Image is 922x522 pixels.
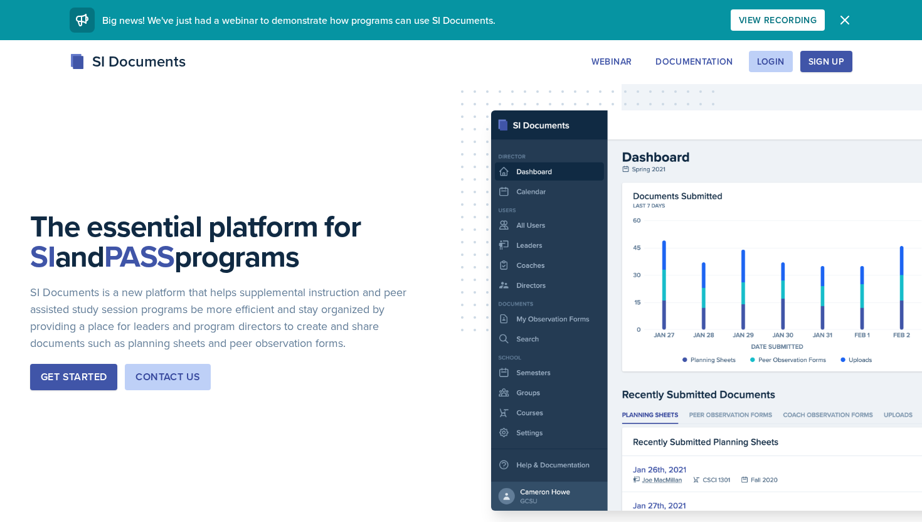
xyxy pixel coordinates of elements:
button: View Recording [731,9,825,31]
div: Login [757,56,785,67]
div: Documentation [655,56,733,67]
button: Login [749,51,793,72]
div: Get Started [41,370,107,385]
div: Webinar [591,56,632,67]
span: Big news! We've just had a webinar to demonstrate how programs can use SI Documents. [102,13,495,27]
button: Sign Up [800,51,852,72]
div: SI Documents [70,50,186,73]
button: Documentation [647,51,741,72]
button: Webinar [583,51,640,72]
div: View Recording [739,15,817,25]
div: Sign Up [808,56,844,67]
div: Contact Us [135,370,200,385]
button: Contact Us [125,364,211,390]
button: Get Started [30,364,117,390]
